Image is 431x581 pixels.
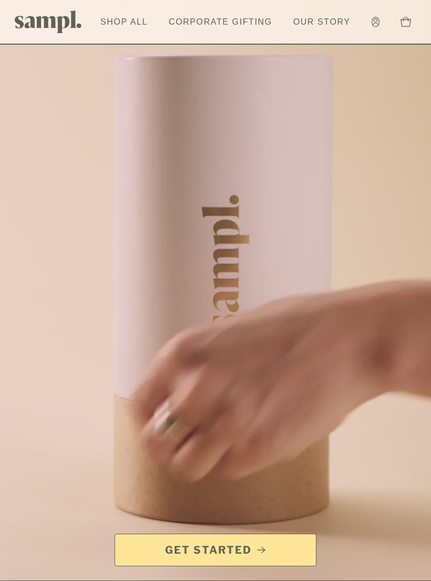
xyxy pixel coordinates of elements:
a: Our Story [288,11,356,34]
img: Sampl logo [15,11,82,33]
a: Shop All [95,11,153,34]
a: Get Started [115,534,316,566]
span: Get Started [165,543,252,557]
a: Corporate Gifting [163,11,278,34]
